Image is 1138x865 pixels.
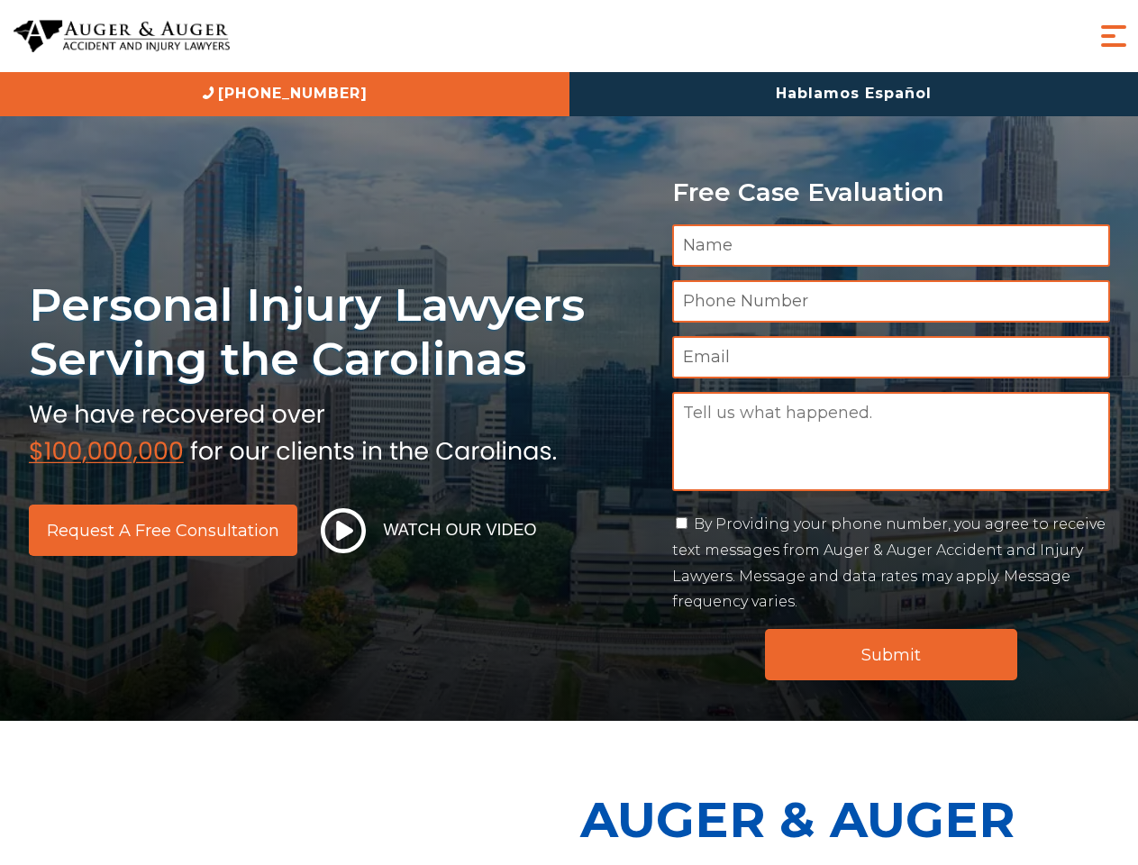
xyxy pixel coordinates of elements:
[29,278,651,387] h1: Personal Injury Lawyers Serving the Carolinas
[672,515,1106,610] label: By Providing your phone number, you agree to receive text messages from Auger & Auger Accident an...
[765,629,1017,680] input: Submit
[47,523,279,539] span: Request a Free Consultation
[1096,18,1132,54] button: Menu
[14,20,230,53] img: Auger & Auger Accident and Injury Lawyers Logo
[315,507,542,554] button: Watch Our Video
[580,775,1128,864] p: Auger & Auger
[672,224,1110,267] input: Name
[29,505,297,556] a: Request a Free Consultation
[29,396,557,464] img: sub text
[672,178,1110,206] p: Free Case Evaluation
[672,336,1110,378] input: Email
[672,280,1110,323] input: Phone Number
